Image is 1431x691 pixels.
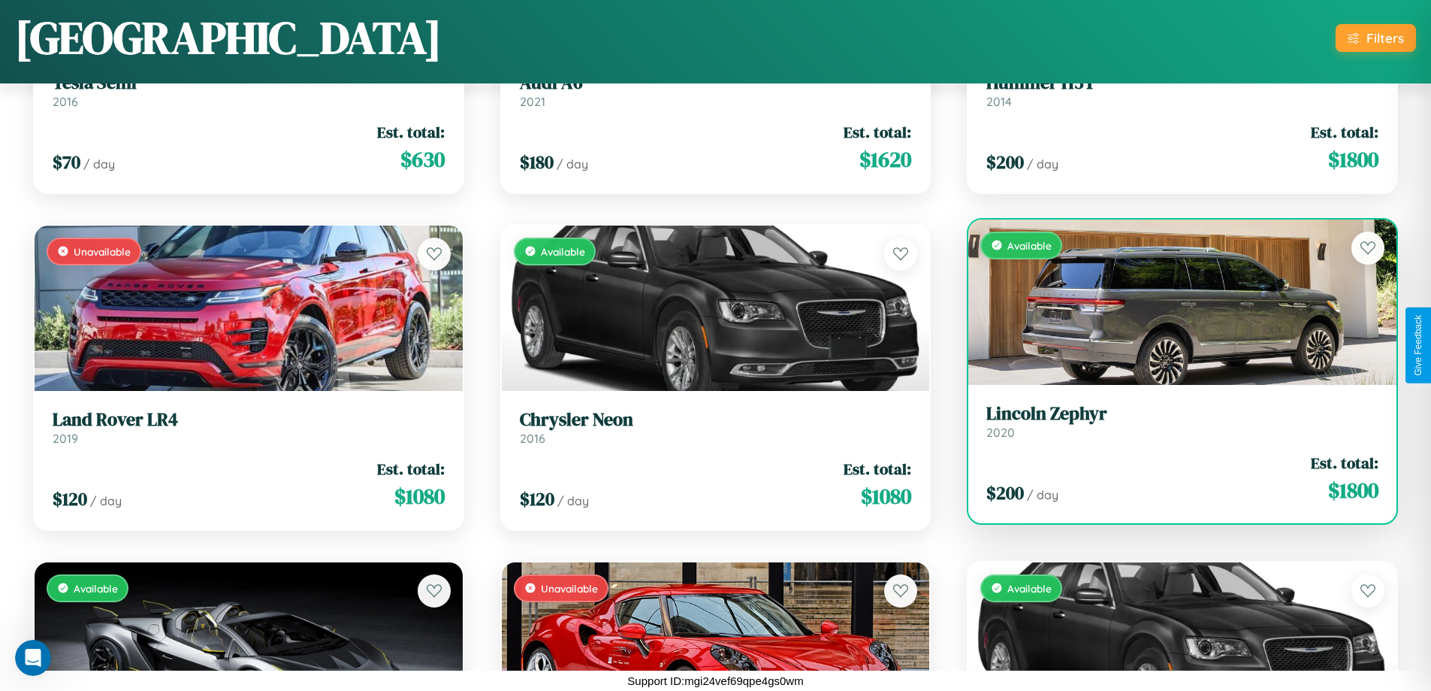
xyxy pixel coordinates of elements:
a: Land Rover LR42019 [53,409,445,446]
span: Est. total: [844,121,911,143]
span: 2021 [520,94,545,109]
span: / day [1027,487,1058,502]
a: Chrysler Neon2016 [520,409,912,446]
h1: [GEOGRAPHIC_DATA] [15,7,442,68]
span: $ 120 [520,486,554,511]
span: / day [90,493,122,508]
span: $ 180 [520,150,554,174]
h3: Chrysler Neon [520,409,912,431]
iframe: Intercom live chat [15,640,51,676]
span: 2014 [986,94,1012,109]
h3: Lincoln Zephyr [986,403,1378,425]
a: Hummer H3T2014 [986,72,1378,109]
a: Lincoln Zephyr2020 [986,403,1378,440]
span: $ 1800 [1328,475,1378,505]
span: $ 70 [53,150,80,174]
span: / day [557,493,589,508]
span: $ 200 [986,150,1024,174]
div: Filters [1366,30,1404,46]
span: $ 1620 [859,144,911,174]
a: Audi A62021 [520,72,912,109]
button: Filters [1336,24,1416,52]
span: $ 1080 [394,481,445,511]
span: $ 630 [400,144,445,174]
h3: Tesla Semi [53,72,445,94]
span: Available [1007,239,1052,252]
span: $ 1080 [861,481,911,511]
span: 2016 [520,431,545,446]
span: Unavailable [74,245,131,258]
span: Est. total: [377,121,445,143]
h3: Land Rover LR4 [53,409,445,431]
span: / day [1027,156,1058,171]
span: / day [83,156,115,171]
span: $ 200 [986,480,1024,505]
span: / day [557,156,588,171]
span: $ 120 [53,486,87,511]
span: 2020 [986,425,1015,440]
a: Tesla Semi2016 [53,72,445,109]
span: 2016 [53,94,78,109]
span: Est. total: [844,458,911,480]
span: $ 1800 [1328,144,1378,174]
h3: Hummer H3T [986,72,1378,94]
span: Unavailable [541,582,598,595]
div: Give Feedback [1413,315,1423,376]
p: Support ID: mgi24vef69qpe4gs0wm [627,671,803,691]
span: Available [74,582,118,595]
span: Available [1007,582,1052,595]
span: Est. total: [377,458,445,480]
span: Available [541,245,585,258]
span: Est. total: [1311,452,1378,474]
h3: Audi A6 [520,72,912,94]
span: Est. total: [1311,121,1378,143]
span: 2019 [53,431,78,446]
